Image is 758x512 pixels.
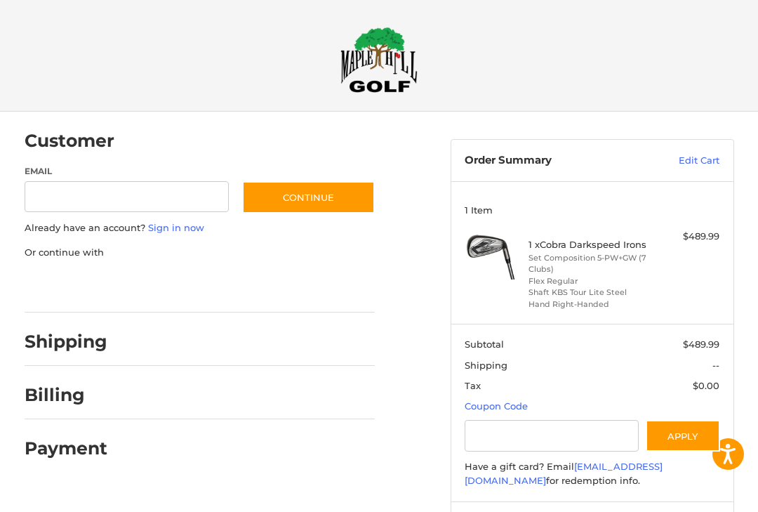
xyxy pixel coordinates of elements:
h3: Order Summary [465,154,638,168]
span: $489.99 [683,339,719,350]
li: Hand Right-Handed [528,298,653,310]
li: Set Composition 5-PW+GW (7 Clubs) [528,252,653,275]
span: -- [712,360,719,371]
li: Flex Regular [528,275,653,287]
h2: Customer [25,130,114,152]
a: Edit Cart [638,154,719,168]
li: Shaft KBS Tour Lite Steel [528,287,653,298]
p: Or continue with [25,246,375,260]
h4: 1 x Cobra Darkspeed Irons [528,239,653,250]
button: Continue [242,181,375,214]
span: Subtotal [465,339,504,350]
span: Shipping [465,360,507,371]
a: Coupon Code [465,400,528,412]
input: Gift Certificate or Coupon Code [465,420,639,452]
h3: 1 Item [465,204,719,216]
iframe: PayPal-paypal [20,273,125,298]
iframe: Google Customer Reviews [642,474,758,512]
button: Apply [646,420,720,452]
iframe: PayPal-paylater [139,273,244,298]
p: Already have an account? [25,221,375,235]
span: Tax [465,380,481,391]
h2: Shipping [25,331,107,353]
label: Email [25,165,229,178]
div: $489.99 [656,230,719,244]
img: Maple Hill Golf [340,27,418,93]
span: $0.00 [693,380,719,391]
a: Sign in now [148,222,204,233]
iframe: PayPal-venmo [258,273,363,298]
h2: Billing [25,384,107,406]
a: [EMAIL_ADDRESS][DOMAIN_NAME] [465,461,663,486]
h2: Payment [25,438,107,459]
div: Have a gift card? Email for redemption info. [465,460,719,487]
